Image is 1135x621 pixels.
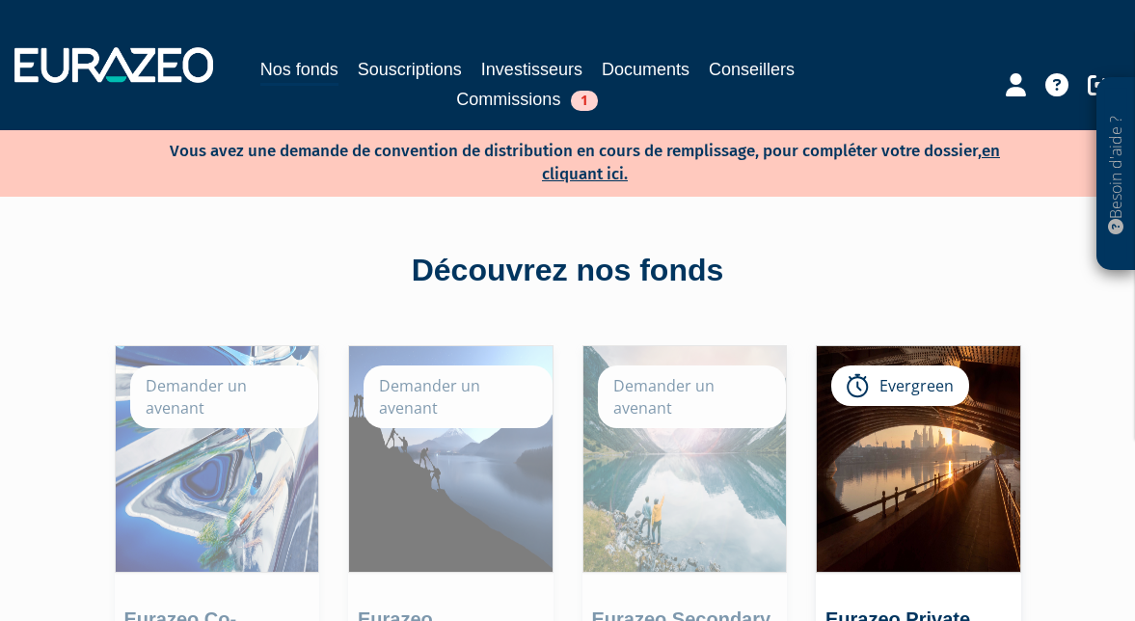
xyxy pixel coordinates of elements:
[709,56,795,83] a: Conseillers
[115,249,1021,293] div: Découvrez nos fonds
[817,346,1020,572] img: Eurazeo Private Value Europe 3
[456,86,598,113] a: Commissions1
[364,365,553,428] div: Demander un avenant
[104,135,1011,187] p: Vous avez une demande de convention de distribution en cours de remplissage, pour compléter votre...
[358,56,462,83] a: Souscriptions
[130,365,319,428] div: Demander un avenant
[260,56,338,86] a: Nos fonds
[583,346,787,572] img: Eurazeo Secondary Feeder Fund V
[481,56,582,83] a: Investisseurs
[14,47,213,82] img: 1732889491-logotype_eurazeo_blanc_rvb.png
[831,365,969,406] div: Evergreen
[1105,88,1127,261] p: Besoin d'aide ?
[571,91,598,111] span: 1
[598,365,787,428] div: Demander un avenant
[602,56,689,83] a: Documents
[116,346,319,572] img: Eurazeo Co-Investment Feeder Fund IV
[349,346,553,572] img: Eurazeo Entrepreneurs Club 3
